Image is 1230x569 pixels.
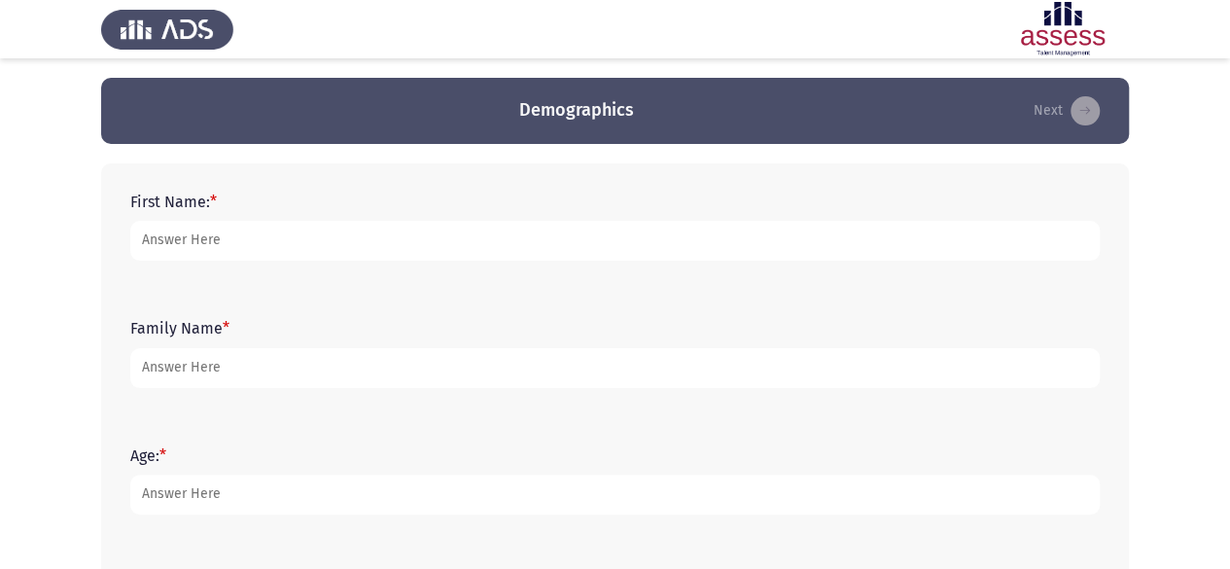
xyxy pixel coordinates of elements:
input: add answer text [130,221,1100,261]
input: add answer text [130,475,1100,515]
input: add answer text [130,348,1100,388]
label: Age: [130,446,166,465]
h3: Demographics [519,98,634,123]
button: load next page [1028,95,1106,126]
label: First Name: [130,193,217,211]
label: Family Name [130,319,229,338]
img: Assess Talent Management logo [101,2,233,56]
img: Assessment logo of ASSESS Focus 4 Module Assessment [997,2,1129,56]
